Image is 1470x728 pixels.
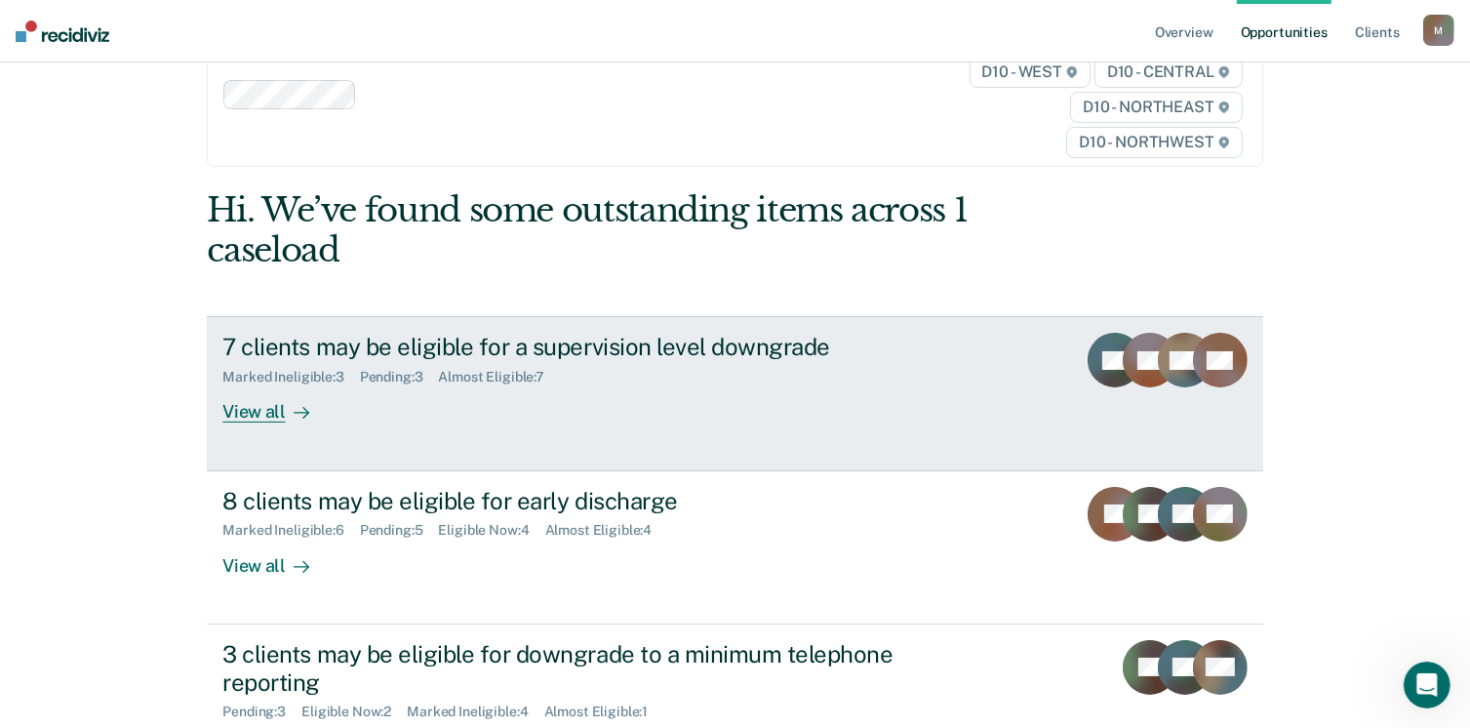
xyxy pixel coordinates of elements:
[1066,127,1242,158] span: D10 - NORTHWEST
[545,522,668,539] div: Almost Eligible : 4
[207,471,1262,625] a: 8 clients may be eligible for early dischargeMarked Ineligible:6Pending:5Eligible Now:4Almost Eli...
[222,385,332,424] div: View all
[16,20,109,42] img: Recidiviz
[207,316,1262,470] a: 7 clients may be eligible for a supervision level downgradeMarked Ineligible:3Pending:3Almost Eli...
[1404,662,1450,708] iframe: Intercom live chat
[1423,15,1454,46] button: M
[544,704,664,720] div: Almost Eligible : 1
[222,487,907,515] div: 8 clients may be eligible for early discharge
[222,704,301,720] div: Pending : 3
[970,57,1091,88] span: D10 - WEST
[439,369,561,385] div: Almost Eligible : 7
[407,704,543,720] div: Marked Ineligible : 4
[360,369,439,385] div: Pending : 3
[222,369,359,385] div: Marked Ineligible : 3
[360,522,439,539] div: Pending : 5
[207,190,1052,270] div: Hi. We’ve found some outstanding items across 1 caseload
[222,522,359,539] div: Marked Ineligible : 6
[439,522,545,539] div: Eligible Now : 4
[1070,92,1242,123] span: D10 - NORTHEAST
[222,333,907,361] div: 7 clients may be eligible for a supervision level downgrade
[301,704,407,720] div: Eligible Now : 2
[222,539,332,577] div: View all
[1094,57,1243,88] span: D10 - CENTRAL
[222,640,907,697] div: 3 clients may be eligible for downgrade to a minimum telephone reporting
